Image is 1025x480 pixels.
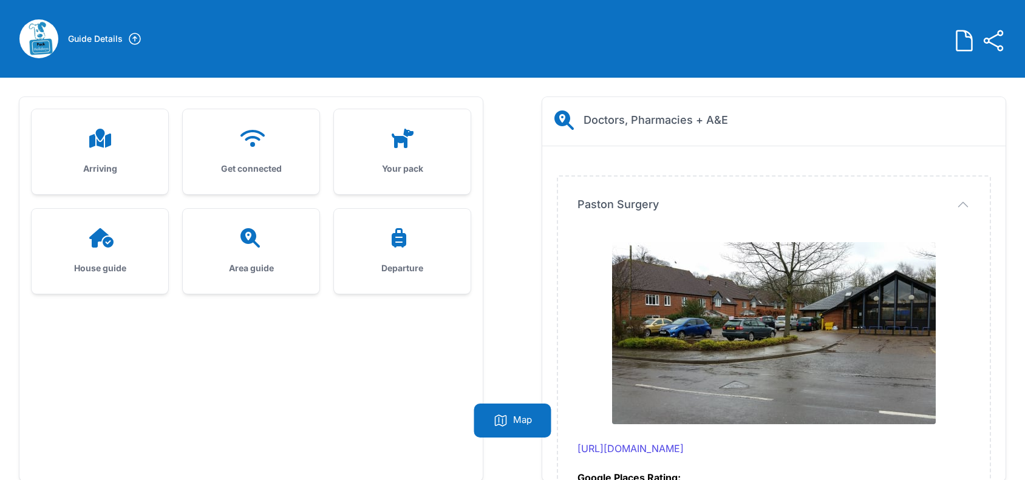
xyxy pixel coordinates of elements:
img: 9x3sw3cqdjtk6julaqqqy6144fqa [19,19,58,58]
a: Arriving [32,109,168,194]
a: [URL][DOMAIN_NAME] [577,442,684,455]
h2: Doctors, Pharmacies + A&E [584,112,728,129]
h3: House guide [51,262,149,274]
a: Area guide [183,209,319,294]
a: Get connected [183,109,319,194]
a: Departure [334,209,471,294]
a: Your pack [334,109,471,194]
a: House guide [32,209,168,294]
h3: Get connected [202,163,300,175]
h3: Area guide [202,262,300,274]
h3: Guide Details [68,33,123,45]
button: Paston Surgery [577,196,970,213]
span: Paston Surgery [577,196,659,213]
p: Map [513,413,532,428]
h3: Departure [353,262,451,274]
h3: Arriving [51,163,149,175]
a: Guide Details [68,32,142,46]
h3: Your pack [353,163,451,175]
img: cvralyuy3o3us1rvmxlnbz0595dr [612,242,936,424]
